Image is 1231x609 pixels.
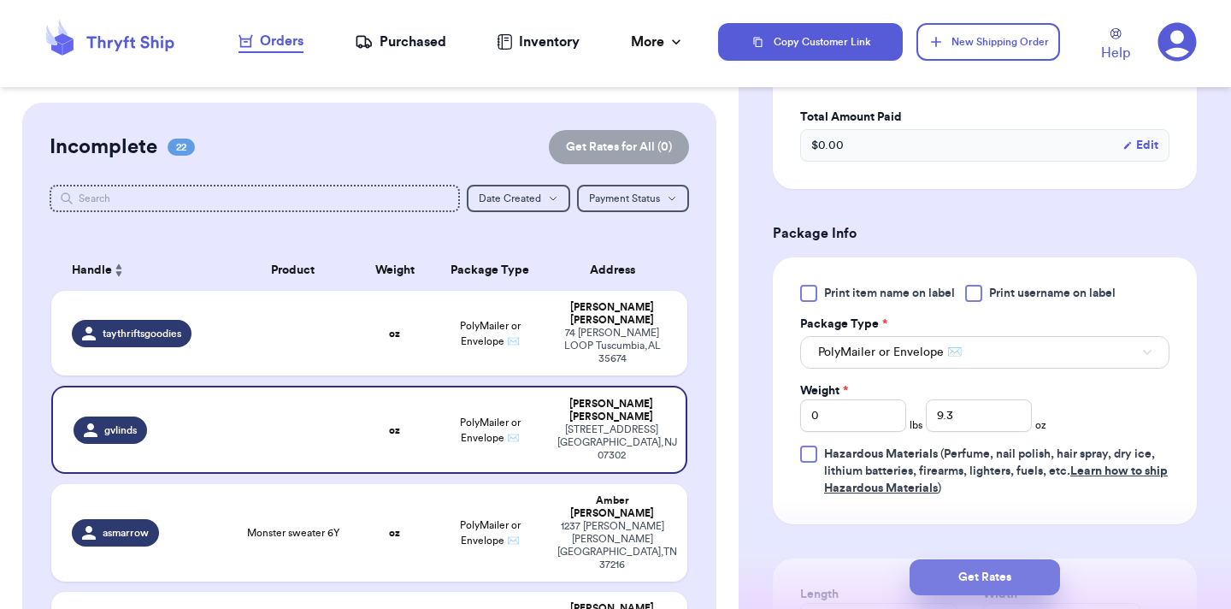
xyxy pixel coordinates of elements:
[356,250,433,291] th: Weight
[547,250,687,291] th: Address
[389,328,400,339] strong: oz
[557,494,667,520] div: Amber [PERSON_NAME]
[239,31,303,53] a: Orders
[247,526,339,540] span: Monster sweater 6Y
[497,32,580,52] a: Inventory
[910,559,1060,595] button: Get Rates
[50,185,460,212] input: Search
[355,32,446,52] a: Purchased
[631,32,685,52] div: More
[1035,418,1046,432] span: oz
[104,423,137,437] span: gvlinds
[557,327,667,365] div: 74 [PERSON_NAME] LOOP Tuscumbia , AL 35674
[773,223,1197,244] h3: Package Info
[72,262,112,280] span: Handle
[103,526,149,540] span: asmarrow
[103,327,181,340] span: taythriftsgoodies
[800,109,1169,126] label: Total Amount Paid
[557,520,667,571] div: 1237 [PERSON_NAME] [PERSON_NAME] [GEOGRAPHIC_DATA] , TN 37216
[479,193,541,204] span: Date Created
[718,23,903,61] button: Copy Customer Link
[557,301,667,327] div: [PERSON_NAME] [PERSON_NAME]
[112,260,126,281] button: Sort ascending
[389,528,400,538] strong: oz
[589,193,660,204] span: Payment Status
[910,418,922,432] span: lbs
[229,250,356,291] th: Product
[916,23,1060,61] button: New Shipping Order
[577,185,689,212] button: Payment Status
[1101,43,1130,63] span: Help
[433,250,547,291] th: Package Type
[811,137,844,154] span: $ 0.00
[239,31,303,51] div: Orders
[818,344,962,361] span: PolyMailer or Envelope ✉️
[824,285,955,302] span: Print item name on label
[389,425,400,435] strong: oz
[989,285,1116,302] span: Print username on label
[824,448,1168,494] span: (Perfume, nail polish, hair spray, dry ice, lithium batteries, firearms, lighters, fuels, etc. )
[467,185,570,212] button: Date Created
[460,321,521,346] span: PolyMailer or Envelope ✉️
[800,382,848,399] label: Weight
[1101,28,1130,63] a: Help
[800,316,887,333] label: Package Type
[460,417,521,443] span: PolyMailer or Envelope ✉️
[460,520,521,546] span: PolyMailer or Envelope ✉️
[1122,137,1158,154] button: Edit
[800,336,1169,369] button: PolyMailer or Envelope ✉️
[168,139,195,156] span: 22
[557,423,665,462] div: [STREET_ADDRESS] [GEOGRAPHIC_DATA] , NJ 07302
[549,130,689,164] button: Get Rates for All (0)
[824,448,938,460] span: Hazardous Materials
[50,133,157,161] h2: Incomplete
[557,398,665,423] div: [PERSON_NAME] [PERSON_NAME]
